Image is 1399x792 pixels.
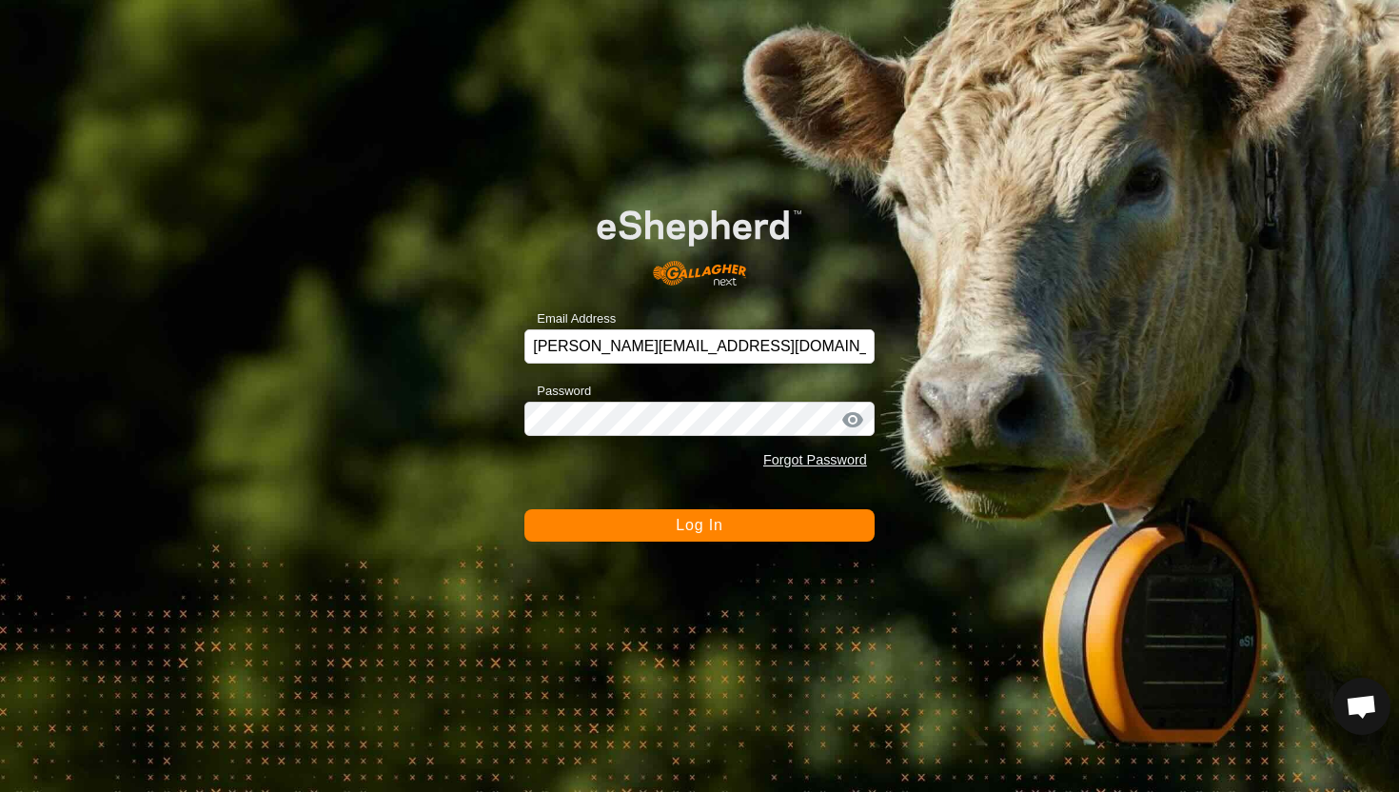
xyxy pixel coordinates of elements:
img: E-shepherd Logo [560,181,839,300]
span: Log In [676,517,722,533]
button: Log In [524,509,875,542]
div: Open chat [1333,678,1390,735]
a: Forgot Password [763,452,867,467]
label: Password [524,382,591,401]
input: Email Address [524,329,875,364]
label: Email Address [524,309,616,328]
